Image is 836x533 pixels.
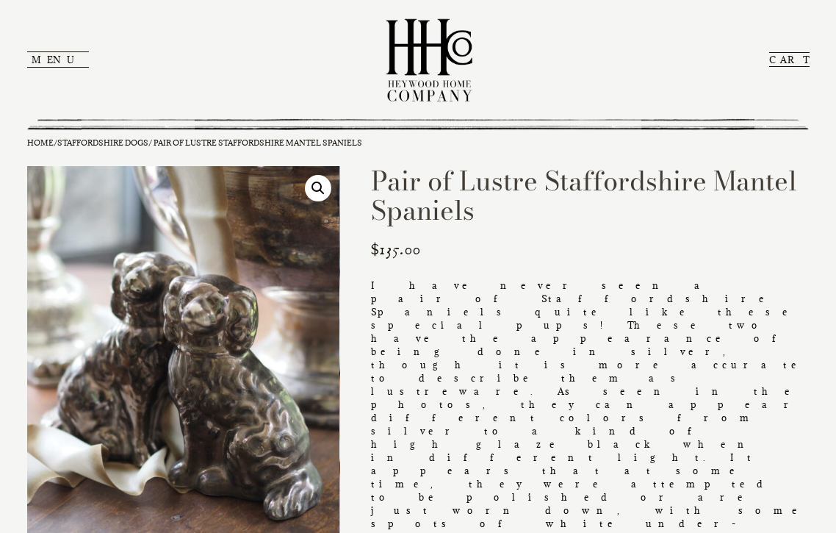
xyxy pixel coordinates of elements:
[371,240,379,260] span: $
[27,137,810,149] nav: Breadcrumb
[305,175,331,201] a: View full-screen image gallery
[371,240,420,260] bdi: 135.00
[27,137,54,148] a: Home
[57,137,148,148] a: Staffordshire Dogs
[371,166,809,225] h1: Pair of Lustre Staffordshire Mantel Spaniels
[374,7,484,112] img: Heywood Home Company
[769,52,810,67] a: CART
[27,51,89,68] button: Menu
